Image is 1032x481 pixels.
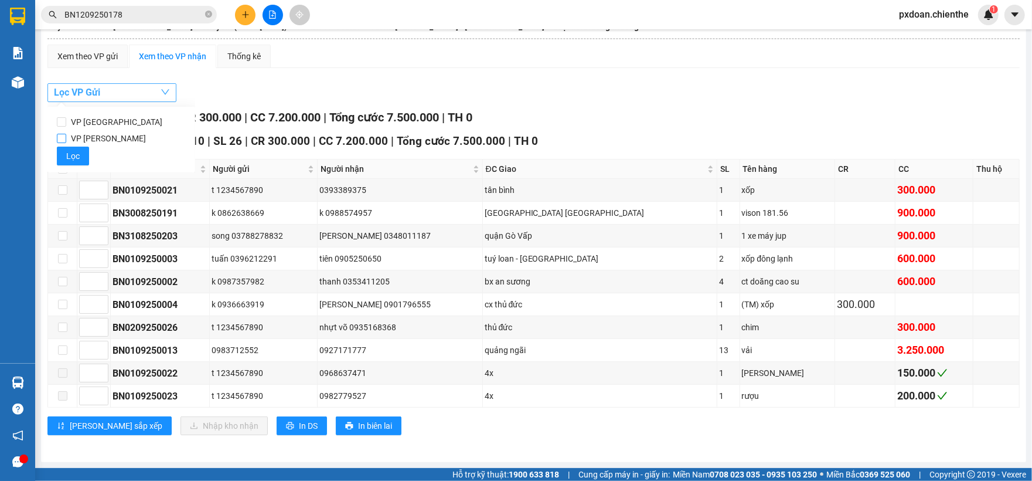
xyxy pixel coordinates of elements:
div: Thống kê [227,50,261,63]
td: BN0109250022 [111,362,210,385]
td: BN0109250003 [111,248,210,270]
div: 0982779527 [319,389,481,402]
div: thủ đức [485,321,715,334]
span: VP [PERSON_NAME] [66,130,151,147]
div: BN0109250013 [113,343,207,358]
span: | [442,110,445,124]
div: (TM) xốp [742,298,833,311]
div: vải [742,344,833,357]
div: quận Gò Vấp [485,229,715,242]
td: BN3008250191 [111,202,210,225]
div: Xem theo VP nhận [139,50,206,63]
div: 900.000 [897,228,971,244]
div: 1 [719,367,738,380]
span: TH 0 [448,110,472,124]
div: bx an sương [485,275,715,288]
span: CC 7.200.000 [250,110,321,124]
span: plus [241,11,250,19]
td: BN0109250013 [111,339,210,362]
div: [GEOGRAPHIC_DATA] [GEOGRAPHIC_DATA] [485,206,715,219]
span: 1 [992,5,996,13]
div: BN0109250004 [113,297,207,312]
span: SL 26 [213,134,242,148]
th: Tên hàng [740,160,836,179]
span: printer [345,422,353,431]
strong: 1900 633 818 [509,470,559,479]
span: Người gửi [213,162,305,175]
span: | [245,134,248,148]
span: ⚪️ [820,472,823,477]
button: downloadNhập kho nhận [180,416,268,435]
button: printerIn DS [277,416,327,435]
div: t 1234567890 [212,321,315,334]
button: caret-down [1004,5,1025,25]
div: tiên 0905250650 [319,252,481,265]
span: | [919,468,921,481]
span: Tổng cước 7.500.000 [397,134,505,148]
span: Hỗ trợ kỹ thuật: [452,468,559,481]
td: BN0109250023 [111,385,210,408]
span: CC 7.200.000 [319,134,388,148]
span: check [937,391,948,401]
th: Thu hộ [973,160,1020,179]
div: 0393389375 [319,184,481,197]
span: Tổng cước 7.500.000 [329,110,439,124]
th: CR [835,160,895,179]
div: k 0936663919 [212,298,315,311]
div: chim [742,321,833,334]
div: xốp đông lạnh [742,252,833,265]
div: 4x [485,389,715,402]
div: 0968637471 [319,367,481,380]
span: Người nhận [321,162,471,175]
div: t 1234567890 [212,184,315,197]
div: song 03788278832 [212,229,315,242]
input: Tìm tên, số ĐT hoặc mã đơn [64,8,203,21]
span: close-circle [205,11,212,18]
span: | [323,110,326,124]
button: Lọc VP Gửi [47,83,176,102]
span: close-circle [205,9,212,21]
span: | [391,134,394,148]
div: rượu [742,389,833,402]
div: xốp [742,184,833,197]
span: | [207,134,210,148]
span: TH 0 [514,134,538,148]
div: 1 [719,229,738,242]
span: In biên lai [358,419,392,432]
span: Miền Nam [673,468,817,481]
td: BN0109250002 [111,270,210,293]
span: ĐC Giao [486,162,705,175]
span: question-circle [12,404,23,415]
span: file-add [268,11,277,19]
div: 13 [719,344,738,357]
div: 1 [719,321,738,334]
div: 600.000 [897,273,971,290]
div: BN0109250022 [113,366,207,381]
div: tuấn 0396212291 [212,252,315,265]
span: pxdoan.chienthe [890,7,978,22]
div: 0983712552 [212,344,315,357]
strong: 0708 023 035 - 0935 103 250 [710,470,817,479]
div: 300.000 [837,296,893,313]
td: BN0209250026 [111,316,210,339]
button: sort-ascending[PERSON_NAME] sắp xếp [47,416,172,435]
span: caret-down [1010,9,1020,20]
div: 150.000 [897,365,971,381]
img: logo-vxr [10,8,25,25]
div: t 1234567890 [212,389,315,402]
button: Lọc [57,147,89,165]
span: Cung cấp máy in - giấy in: [578,468,670,481]
div: 200.000 [897,388,971,404]
div: 300.000 [897,319,971,336]
button: printerIn biên lai [336,416,401,435]
div: BN0209250026 [113,320,207,335]
span: check [937,368,948,378]
div: 2 [719,252,738,265]
div: 600.000 [897,250,971,267]
div: BN0109250021 [113,183,207,198]
div: k 0988574957 [319,206,481,219]
div: BN0109250002 [113,275,207,289]
div: 1 xe máy jup [742,229,833,242]
span: printer [286,422,294,431]
strong: 0369 525 060 [860,470,910,479]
